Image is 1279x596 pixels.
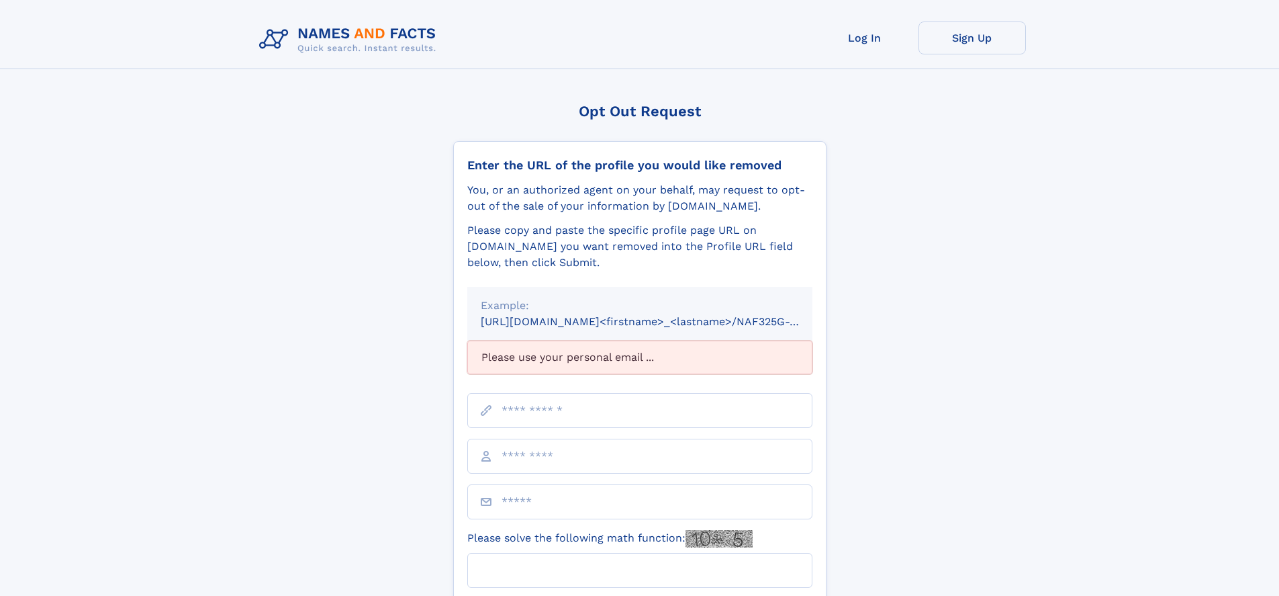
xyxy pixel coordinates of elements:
div: You, or an authorized agent on your behalf, may request to opt-out of the sale of your informatio... [467,182,812,214]
small: [URL][DOMAIN_NAME]<firstname>_<lastname>/NAF325G-xxxxxxxx [481,315,838,328]
div: Example: [481,298,799,314]
div: Please copy and paste the specific profile page URL on [DOMAIN_NAME] you want removed into the Pr... [467,222,812,271]
a: Log In [811,22,918,54]
div: Opt Out Request [453,103,826,120]
label: Please solve the following math function: [467,530,753,548]
img: Logo Names and Facts [254,22,447,58]
div: Enter the URL of the profile you would like removed [467,158,812,173]
div: Please use your personal email ... [467,341,812,374]
a: Sign Up [918,22,1026,54]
